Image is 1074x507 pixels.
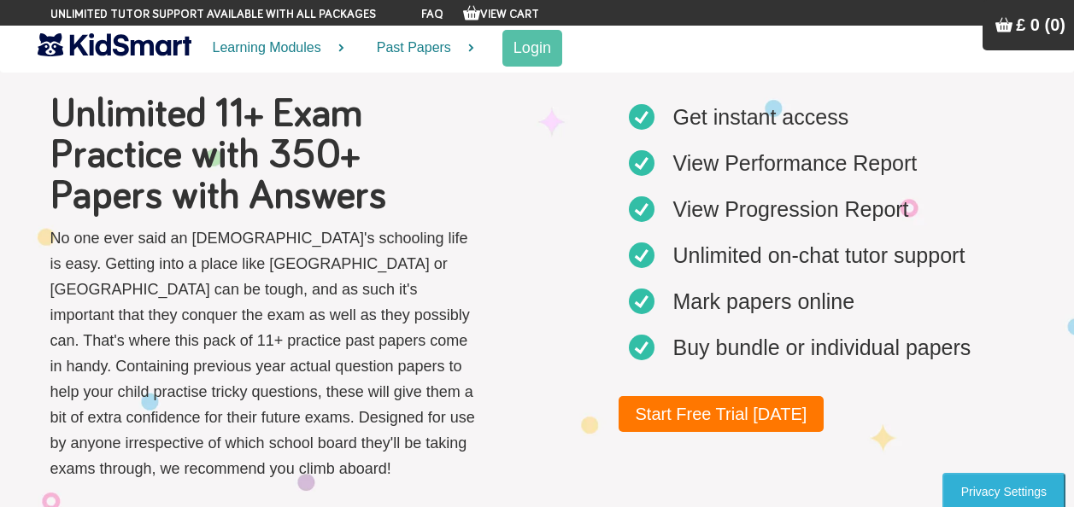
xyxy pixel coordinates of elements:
[665,326,980,369] td: Buy bundle or individual papers
[629,335,654,360] img: check2.svg
[355,26,485,71] a: Past Papers
[38,30,191,60] img: KidSmart logo
[463,4,480,21] img: Your items in the shopping basket
[1016,15,1065,34] span: £ 0 (0)
[665,234,974,277] td: Unlimited on-chat tutor support
[665,188,918,230] td: View Progression Report
[50,225,478,481] p: No one ever said an [DEMOGRAPHIC_DATA]'s schooling life is easy. Getting into a place like [GEOGR...
[191,26,355,71] a: Learning Modules
[463,9,539,20] a: View Cart
[629,150,654,176] img: check2.svg
[665,96,858,138] td: Get instant access
[50,94,478,217] h1: Unlimited 11+ Exam Practice with 350+ Papers with Answers
[665,142,926,184] td: View Performance Report
[629,288,654,314] img: check2.svg
[665,280,864,323] td: Mark papers online
[629,104,654,130] img: check2.svg
[995,16,1012,33] img: Your items in the shopping basket
[421,9,443,20] a: FAQ
[502,30,562,67] button: Login
[50,6,376,23] span: Unlimited tutor support available with all packages
[629,242,654,268] img: check2.svg
[629,196,654,222] img: check2.svg
[619,396,825,432] a: Start Free Trial [DATE]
